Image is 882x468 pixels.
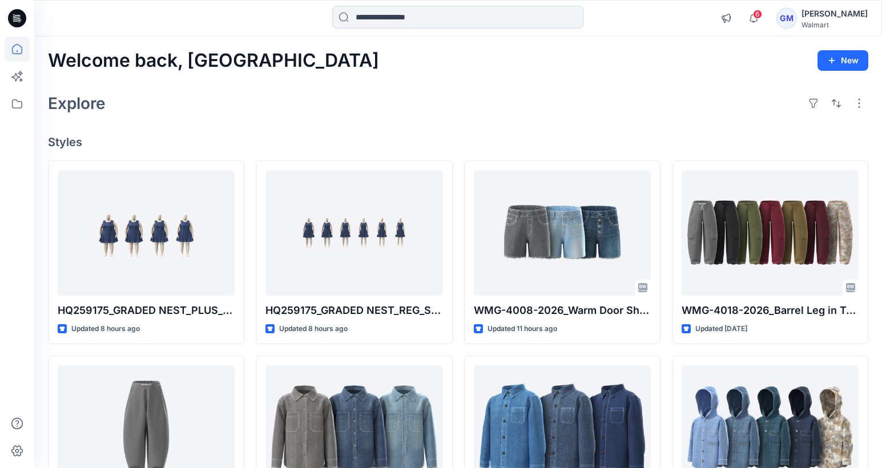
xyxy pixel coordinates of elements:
a: WMG-4018-2026_Barrel Leg in Twill_Opt 2-HK Version-Styling [682,170,859,296]
p: Updated [DATE] [695,323,747,335]
h4: Styles [48,135,868,149]
h2: Explore [48,94,106,112]
a: HQ259175_GRADED NEST_PLUS_SLS PANELED MINI DRESS [58,170,235,296]
button: New [817,50,868,71]
p: Updated 8 hours ago [279,323,348,335]
h2: Welcome back, [GEOGRAPHIC_DATA] [48,50,379,71]
div: [PERSON_NAME] [802,7,868,21]
p: HQ259175_GRADED NEST_PLUS_SLS PANELED MINI DRESS [58,302,235,318]
p: WMG-4008-2026_Warm Door Shorts_Opt1 [474,302,651,318]
span: 6 [753,10,762,19]
p: WMG-4018-2026_Barrel Leg in Twill_Opt 2-HK Version-Styling [682,302,859,318]
a: HQ259175_GRADED NEST_REG_SLS PANELED MINI DRESS [265,170,442,296]
p: HQ259175_GRADED NEST_REG_SLS PANELED MINI DRESS [265,302,442,318]
div: Walmart [802,21,868,29]
p: Updated 8 hours ago [71,323,140,335]
p: Updated 11 hours ago [488,323,557,335]
a: WMG-4008-2026_Warm Door Shorts_Opt1 [474,170,651,296]
div: GM [776,8,797,29]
